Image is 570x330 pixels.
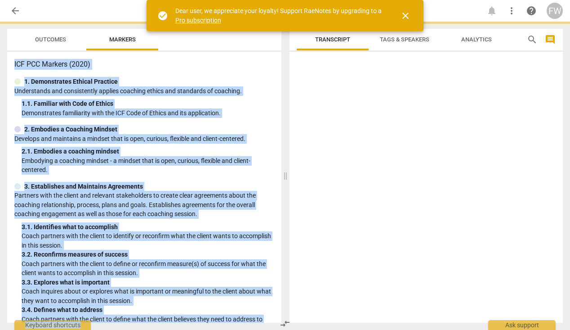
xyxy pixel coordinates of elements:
span: Transcript [315,36,350,43]
h3: ICF PCC Markers (2020) [14,59,274,70]
p: 1. Demonstrates Ethical Practice [24,77,118,86]
p: Understands and consistently applies coaching ethics and standards of coaching. [14,86,274,96]
span: close [400,10,411,21]
span: comment [545,34,556,45]
button: Search [525,32,539,47]
p: Demonstrates familiarity with the ICF Code of Ethics and its application. [22,108,274,118]
div: Keyboard shortcuts [14,320,91,330]
span: search [527,34,538,45]
div: 3. 2. Reconfirms measures of success [22,250,274,259]
p: Develops and maintains a mindset that is open, curious, flexible and client-centered. [14,134,274,144]
div: 3. 4. Defines what to address [22,305,274,315]
p: Partners with the client and relevant stakeholders to create clear agreements about the coaching ... [14,191,274,219]
div: Ask support [488,320,556,330]
span: arrow_back [10,5,21,16]
p: Coach inquires about or explores what is important or meaningful to the client about what they wa... [22,287,274,305]
span: Tags & Speakers [380,36,429,43]
p: 3. Establishes and Maintains Agreements [24,182,143,191]
span: Outcomes [35,36,66,43]
p: Coach partners with the client to identify or reconfirm what the client wants to accomplish in th... [22,231,274,250]
span: check_circle [157,10,168,21]
button: Close [395,5,416,27]
span: help [526,5,537,16]
button: Show/Hide comments [543,32,557,47]
p: Coach partners with the client to define or reconfirm measure(s) of success for what the client w... [22,259,274,278]
p: Embodying a coaching mindset - a mindset that is open, curious, flexible and client-centered. [22,156,274,175]
a: Pro subscription [175,17,221,24]
a: Help [523,3,539,19]
span: compare_arrows [280,318,290,329]
span: Analytics [461,36,492,43]
span: Markers [109,36,136,43]
div: Dear user, we appreciate your loyalty! Support RaeNotes by upgrading to a [175,6,384,25]
p: 2. Embodies a Coaching Mindset [24,125,117,134]
div: 1. 1. Familiar with Code of Ethics [22,99,274,108]
div: 2. 1. Embodies a coaching mindset [22,147,274,156]
button: FW [547,3,563,19]
div: 3. 1. Identifies what to accomplish [22,222,274,232]
span: more_vert [506,5,517,16]
div: 3. 3. Explores what is important [22,278,274,287]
